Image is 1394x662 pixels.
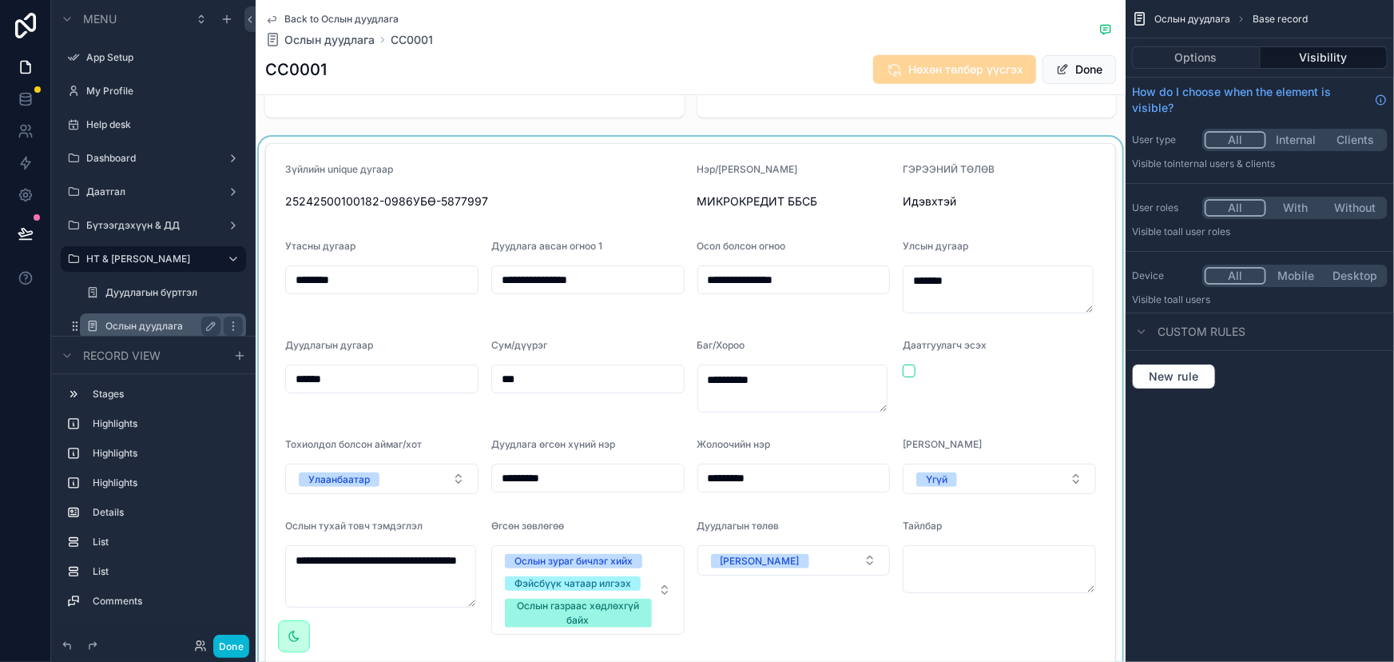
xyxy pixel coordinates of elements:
[86,219,220,232] label: Бүтээгдэхүүн & ДД
[1325,199,1385,217] button: Without
[1132,134,1196,146] label: User type
[93,595,240,608] label: Comments
[1253,13,1308,26] span: Base record
[1266,267,1326,285] button: Mobile
[1132,84,1388,116] a: How do I choose when the element is visible?
[1132,364,1216,389] button: New rule
[1132,84,1368,116] span: How do I choose when the element is visible?
[391,32,433,48] a: CC0001
[83,11,117,27] span: Menu
[1173,293,1210,305] span: all users
[86,253,214,265] label: НТ & [PERSON_NAME]
[83,348,161,364] span: Record view
[1266,131,1326,149] button: Internal
[1261,46,1388,69] button: Visibility
[265,13,399,26] a: Back to Ослын дуудлага
[86,51,243,64] label: App Setup
[213,635,249,658] button: Done
[1205,199,1266,217] button: All
[1173,158,1275,169] span: Internal users & clients
[93,565,240,578] label: List
[1043,55,1116,84] button: Done
[1325,267,1385,285] button: Desktop
[93,477,240,489] label: Highlights
[1132,158,1388,170] p: Visible to
[1205,131,1266,149] button: All
[284,32,375,48] span: Ослын дуудлага
[105,320,214,333] label: Ослын дуудлага
[93,506,240,519] label: Details
[1158,324,1245,340] span: Custom rules
[1132,46,1261,69] button: Options
[105,286,243,299] label: Дуудлагын бүртгэл
[1132,201,1196,214] label: User roles
[265,32,375,48] a: Ослын дуудлага
[86,185,220,198] label: Даатгал
[93,388,240,401] label: Stages
[1325,131,1385,149] button: Clients
[86,152,220,165] label: Dashboard
[1132,269,1196,282] label: Device
[1173,225,1230,237] span: All user roles
[265,58,327,81] h1: CC0001
[1205,267,1266,285] button: All
[93,447,240,460] label: Highlights
[51,374,256,630] div: scrollable content
[1266,199,1326,217] button: With
[93,536,240,548] label: List
[1132,293,1388,306] p: Visible to
[86,118,243,131] label: Help desk
[1132,225,1388,238] p: Visible to
[1142,369,1205,384] span: New rule
[1154,13,1230,26] span: Ослын дуудлага
[284,13,399,26] span: Back to Ослын дуудлага
[93,417,240,430] label: Highlights
[86,85,243,98] label: My Profile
